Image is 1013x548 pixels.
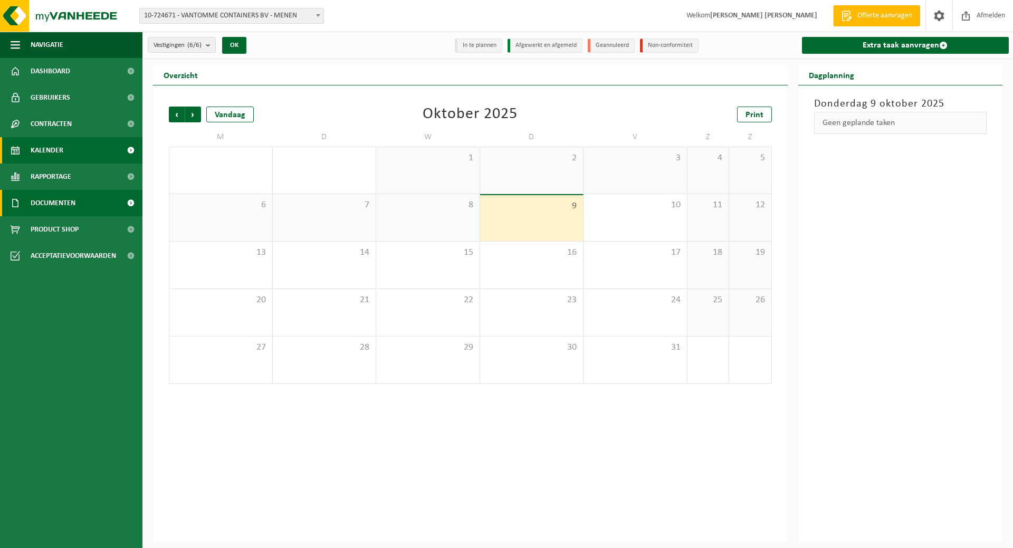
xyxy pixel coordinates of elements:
[833,5,920,26] a: Offerte aanvragen
[222,37,246,54] button: OK
[278,199,371,211] span: 7
[148,37,216,53] button: Vestigingen(6/6)
[734,199,766,211] span: 12
[589,199,682,211] span: 10
[589,342,682,353] span: 31
[480,128,584,147] td: D
[423,107,518,122] div: Oktober 2025
[139,8,324,24] span: 10-724671 - VANTOMME CONTAINERS BV - MENEN
[175,247,267,258] span: 13
[381,247,474,258] span: 15
[855,11,915,21] span: Offerte aanvragen
[693,247,724,258] span: 18
[802,37,1009,54] a: Extra taak aanvragen
[175,342,267,353] span: 27
[814,112,987,134] div: Geen geplande taken
[278,247,371,258] span: 14
[381,199,474,211] span: 8
[687,128,730,147] td: Z
[485,152,578,164] span: 2
[31,216,79,243] span: Product Shop
[31,111,72,137] span: Contracten
[31,32,63,58] span: Navigatie
[31,84,70,111] span: Gebruikers
[31,190,75,216] span: Documenten
[640,39,699,53] li: Non-conformiteit
[154,37,202,53] span: Vestigingen
[31,243,116,269] span: Acceptatievoorwaarden
[589,247,682,258] span: 17
[185,107,201,122] span: Volgende
[485,342,578,353] span: 30
[381,294,474,306] span: 22
[175,199,267,211] span: 6
[693,152,724,164] span: 4
[729,128,771,147] td: Z
[588,39,635,53] li: Geannuleerd
[31,164,71,190] span: Rapportage
[169,107,185,122] span: Vorige
[376,128,480,147] td: W
[381,152,474,164] span: 1
[589,152,682,164] span: 3
[278,342,371,353] span: 28
[31,58,70,84] span: Dashboard
[734,152,766,164] span: 5
[381,342,474,353] span: 29
[278,294,371,306] span: 21
[584,128,687,147] td: V
[175,294,267,306] span: 20
[485,294,578,306] span: 23
[153,64,208,85] h2: Overzicht
[187,42,202,49] count: (6/6)
[737,107,772,122] a: Print
[485,200,578,212] span: 9
[746,111,763,119] span: Print
[31,137,63,164] span: Kalender
[693,199,724,211] span: 11
[814,96,987,112] h3: Donderdag 9 oktober 2025
[140,8,323,23] span: 10-724671 - VANTOMME CONTAINERS BV - MENEN
[798,64,865,85] h2: Dagplanning
[734,294,766,306] span: 26
[455,39,502,53] li: In te plannen
[710,12,817,20] strong: [PERSON_NAME] [PERSON_NAME]
[169,128,273,147] td: M
[206,107,254,122] div: Vandaag
[734,247,766,258] span: 19
[693,294,724,306] span: 25
[485,247,578,258] span: 16
[508,39,582,53] li: Afgewerkt en afgemeld
[589,294,682,306] span: 24
[273,128,377,147] td: D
